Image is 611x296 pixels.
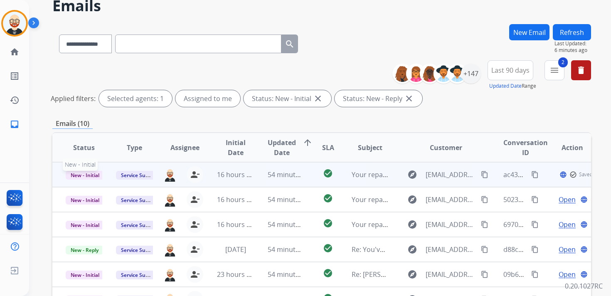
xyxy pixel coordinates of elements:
[322,143,334,153] span: SLA
[268,270,316,279] span: 54 minutes ago
[576,65,586,75] mat-icon: delete
[323,243,333,253] mat-icon: check_circle
[217,270,258,279] span: 23 hours ago
[559,195,576,205] span: Open
[127,143,142,153] span: Type
[116,271,163,279] span: Service Support
[66,271,104,279] span: New - Initial
[10,71,20,81] mat-icon: list_alt
[407,220,417,229] mat-icon: explore
[163,192,177,207] img: agent-avatar
[225,245,246,254] span: [DATE]
[52,118,93,129] p: Emails (10)
[489,83,522,89] button: Updated Date
[580,196,588,203] mat-icon: language
[481,246,488,253] mat-icon: content_copy
[407,170,417,180] mat-icon: explore
[358,143,382,153] span: Subject
[559,220,576,229] span: Open
[579,171,593,178] span: Saved
[407,195,417,205] mat-icon: explore
[553,24,591,40] button: Refresh
[426,220,476,229] span: [EMAIL_ADDRESS][DOMAIN_NAME]
[481,171,488,178] mat-icon: content_copy
[190,269,200,279] mat-icon: person_remove
[549,65,559,75] mat-icon: menu
[63,158,98,171] span: New - Initial
[163,242,177,257] img: agent-avatar
[323,268,333,278] mat-icon: check_circle
[426,170,476,180] span: [EMAIL_ADDRESS][DOMAIN_NAME]
[481,196,488,203] mat-icon: content_copy
[323,218,333,228] mat-icon: check_circle
[407,244,417,254] mat-icon: explore
[559,269,576,279] span: Open
[531,221,539,228] mat-icon: content_copy
[554,40,591,47] span: Last Updated:
[190,220,200,229] mat-icon: person_remove
[531,246,539,253] mat-icon: content_copy
[66,246,103,254] span: New - Reply
[116,246,163,254] span: Service Support
[426,244,476,254] span: [EMAIL_ADDRESS][DOMAIN_NAME]
[116,171,163,180] span: Service Support
[509,24,549,40] button: New Email
[554,47,591,54] span: 6 minutes ago
[531,271,539,278] mat-icon: content_copy
[503,138,548,158] span: Conversation ID
[116,221,163,229] span: Service Support
[163,168,177,182] img: agent-avatar
[352,270,534,279] span: Re: [PERSON_NAME] has been shipped to you for servicing
[190,195,200,205] mat-icon: person_remove
[303,138,313,148] mat-icon: arrow_upward
[10,119,20,129] mat-icon: inbox
[531,171,539,178] mat-icon: content_copy
[268,170,316,179] span: 54 minutes ago
[580,221,588,228] mat-icon: language
[73,143,95,153] span: Status
[352,220,439,229] span: Your repair(s) have shipped
[569,171,577,178] mat-icon: check_circle_outline
[352,195,439,204] span: Your repair(s) have shipped
[580,246,588,253] mat-icon: language
[323,168,333,178] mat-icon: check_circle
[481,271,488,278] mat-icon: content_copy
[268,220,316,229] span: 54 minutes ago
[175,90,240,107] div: Assigned to me
[51,94,96,104] p: Applied filters:
[489,82,536,89] span: Range
[217,170,258,179] span: 16 hours ago
[559,244,576,254] span: Open
[558,57,568,67] span: 2
[352,170,439,179] span: Your repair(s) have shipped
[217,220,258,229] span: 16 hours ago
[565,281,603,291] p: 0.20.1027RC
[163,217,177,232] img: agent-avatar
[426,269,476,279] span: [EMAIL_ADDRESS][DOMAIN_NAME]
[66,171,104,180] span: New - Initial
[559,171,567,178] mat-icon: language
[461,64,481,84] div: +147
[244,90,331,107] div: Status: New - Initial
[491,69,530,72] span: Last 90 days
[66,221,104,229] span: New - Initial
[580,271,588,278] mat-icon: language
[217,195,258,204] span: 16 hours ago
[426,195,476,205] span: [EMAIL_ADDRESS][DOMAIN_NAME]
[190,244,200,254] mat-icon: person_remove
[544,60,564,80] button: 2
[10,95,20,105] mat-icon: history
[268,195,316,204] span: 54 minutes ago
[66,196,104,205] span: New - Initial
[313,94,323,104] mat-icon: close
[323,193,333,203] mat-icon: check_circle
[10,47,20,57] mat-icon: home
[170,143,200,153] span: Assignee
[99,90,172,107] div: Selected agents: 1
[407,269,417,279] mat-icon: explore
[481,221,488,228] mat-icon: content_copy
[116,196,163,205] span: Service Support
[540,133,591,162] th: Action
[430,143,462,153] span: Customer
[488,60,533,80] button: Last 90 days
